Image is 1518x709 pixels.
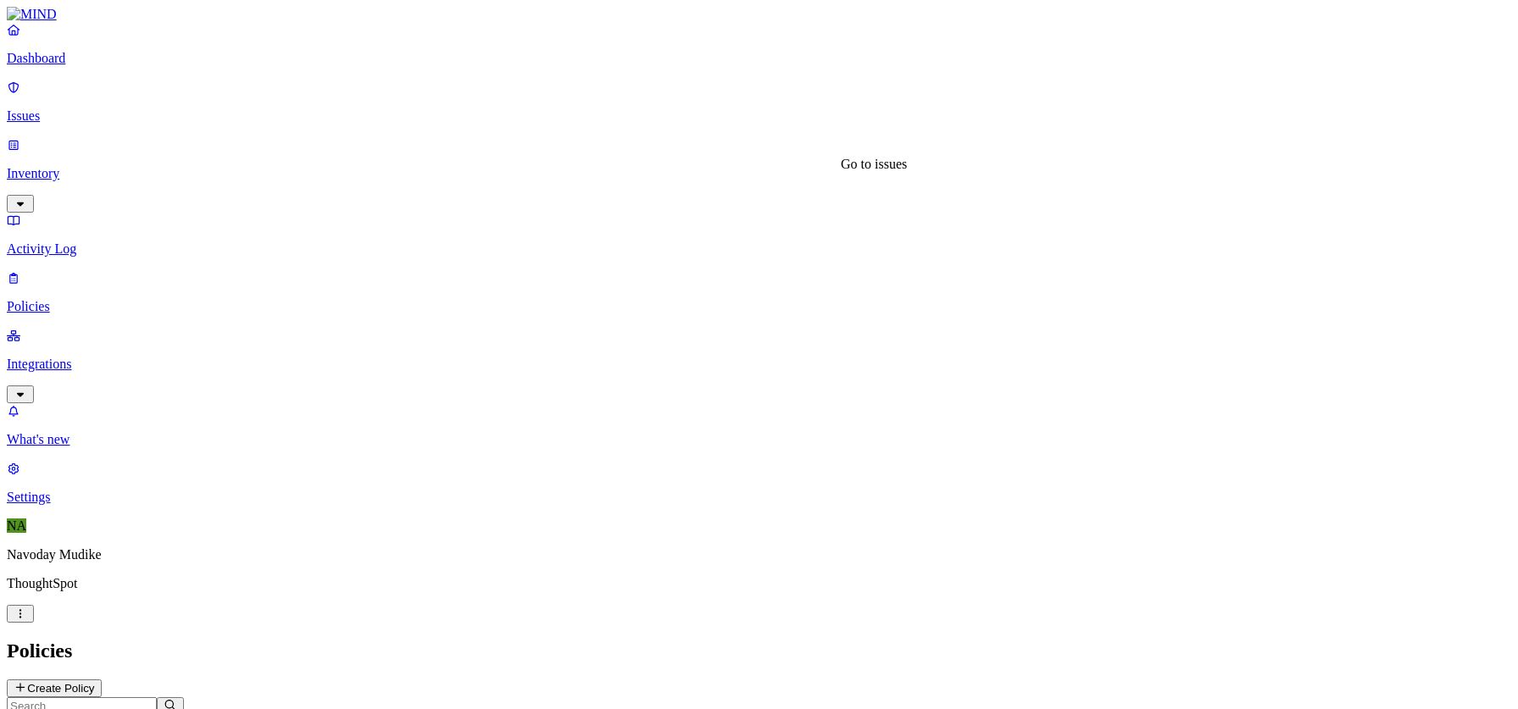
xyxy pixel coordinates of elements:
[7,490,1511,505] p: Settings
[7,328,1511,401] a: Integrations
[7,299,1511,314] p: Policies
[7,547,1511,562] p: Navoday Mudike
[7,357,1511,372] p: Integrations
[7,403,1511,447] a: What's new
[7,166,1511,181] p: Inventory
[7,7,1511,22] a: MIND
[7,518,26,533] span: NA
[7,22,1511,66] a: Dashboard
[7,137,1511,210] a: Inventory
[7,640,1511,662] h2: Policies
[7,461,1511,505] a: Settings
[841,157,907,172] div: Go to issues
[7,241,1511,257] p: Activity Log
[7,270,1511,314] a: Policies
[7,213,1511,257] a: Activity Log
[7,80,1511,124] a: Issues
[7,432,1511,447] p: What's new
[7,51,1511,66] p: Dashboard
[7,576,1511,591] p: ThoughtSpot
[7,679,102,697] button: Create Policy
[7,7,57,22] img: MIND
[7,108,1511,124] p: Issues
